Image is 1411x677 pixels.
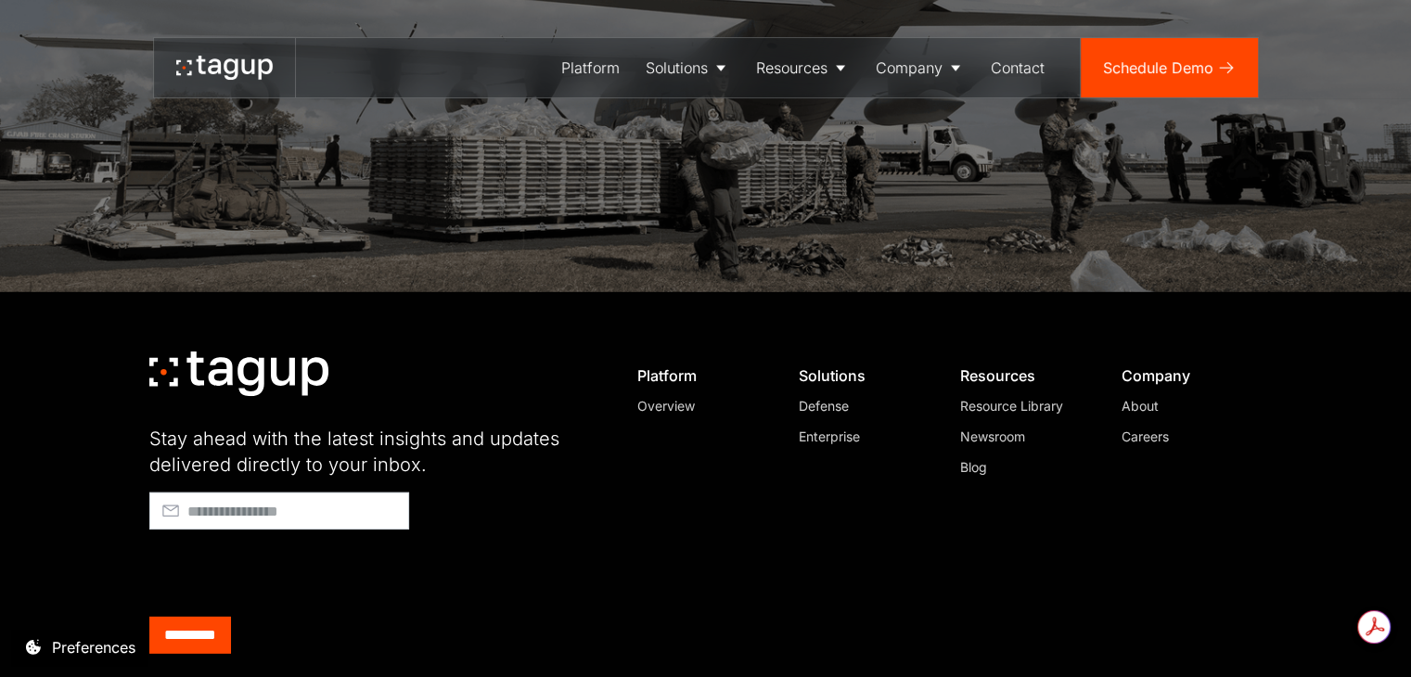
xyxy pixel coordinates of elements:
a: Overview [637,396,763,415]
div: Contact [991,57,1045,79]
div: Solutions [799,366,925,385]
a: About [1122,396,1248,415]
a: Enterprise [799,427,925,446]
iframe: reCAPTCHA [149,537,431,609]
div: Preferences [52,636,135,658]
a: Resources [743,38,863,97]
form: Footer - Early Access [149,492,595,654]
a: Solutions [633,38,743,97]
div: Platform [637,366,763,385]
div: Company [1122,366,1248,385]
a: Newsroom [960,427,1086,446]
a: Contact [978,38,1058,97]
div: Company [876,57,943,79]
div: Resources [756,57,827,79]
a: Defense [799,396,925,415]
a: Blog [960,457,1086,477]
a: Schedule Demo [1081,38,1258,97]
div: Schedule Demo [1103,57,1213,79]
a: Company [863,38,978,97]
div: Stay ahead with the latest insights and updates delivered directly to your inbox. [149,426,595,478]
div: Platform [561,57,620,79]
a: Platform [548,38,633,97]
div: Resources [960,366,1086,385]
a: Resource Library [960,396,1086,415]
a: Careers [1122,427,1248,446]
div: Solutions [646,57,708,79]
